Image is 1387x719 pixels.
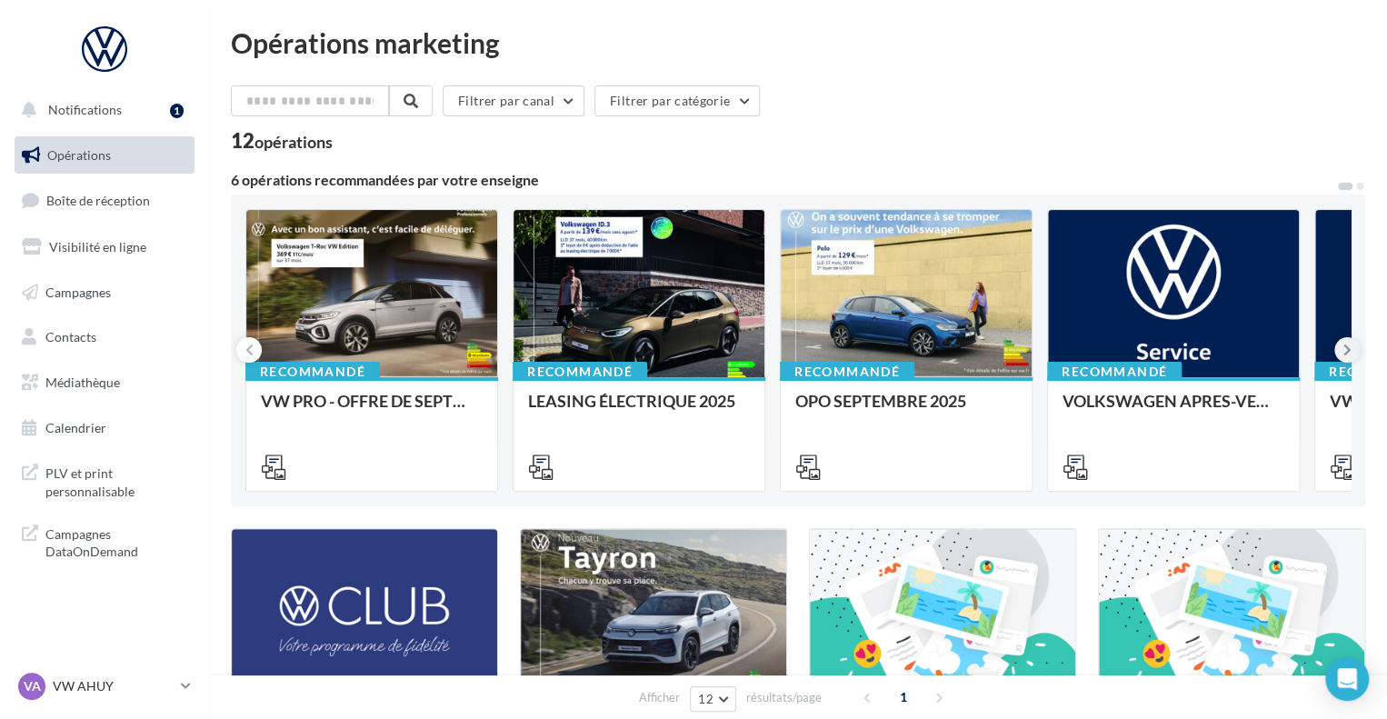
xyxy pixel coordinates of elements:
span: Opérations [47,147,111,163]
div: 6 opérations recommandées par votre enseigne [231,173,1336,187]
span: Médiathèque [45,374,120,390]
a: Médiathèque [11,364,198,402]
span: 12 [698,692,713,706]
button: Filtrer par catégorie [594,85,760,116]
a: Campagnes DataOnDemand [11,514,198,568]
a: Opérations [11,136,198,175]
a: VA VW AHUY [15,669,195,704]
span: VA [24,677,41,695]
div: opérations [254,134,333,150]
div: VW PRO - OFFRE DE SEPTEMBRE 25 [261,392,483,428]
a: Visibilité en ligne [11,228,198,266]
span: Contacts [45,329,96,345]
span: Campagnes DataOnDemand [45,522,187,561]
button: 12 [690,686,736,712]
span: Campagnes [45,284,111,299]
div: Recommandé [245,362,380,382]
button: Notifications 1 [11,91,191,129]
div: 12 [231,131,333,151]
a: Campagnes [11,274,198,312]
div: Recommandé [780,362,914,382]
span: Calendrier [45,420,106,435]
div: 1 [170,104,184,118]
a: Boîte de réception [11,181,198,220]
span: PLV et print personnalisable [45,461,187,500]
div: Opérations marketing [231,29,1365,56]
button: Filtrer par canal [443,85,584,116]
a: Contacts [11,318,198,356]
div: Recommandé [513,362,647,382]
div: VOLKSWAGEN APRES-VENTE [1063,392,1284,428]
span: 1 [889,683,918,712]
span: Afficher [639,689,680,706]
span: résultats/page [746,689,822,706]
div: Open Intercom Messenger [1325,657,1369,701]
a: Calendrier [11,409,198,447]
a: PLV et print personnalisable [11,454,198,507]
p: VW AHUY [53,677,174,695]
div: LEASING ÉLECTRIQUE 2025 [528,392,750,428]
span: Visibilité en ligne [49,239,146,255]
span: Boîte de réception [46,193,150,208]
div: OPO SEPTEMBRE 2025 [795,392,1017,428]
div: Recommandé [1047,362,1182,382]
span: Notifications [48,102,122,117]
